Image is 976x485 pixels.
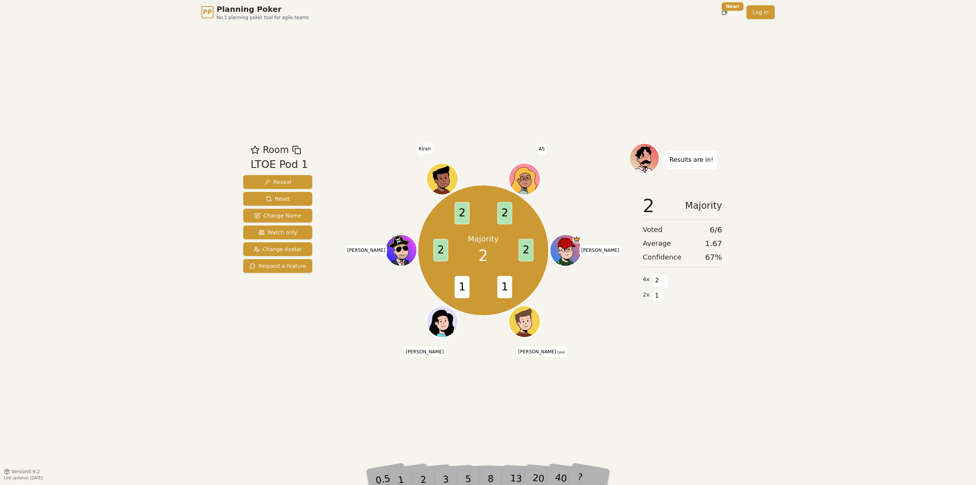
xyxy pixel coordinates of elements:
[497,202,512,225] span: 2
[243,242,312,256] button: Change Avatar
[258,229,297,236] span: Watch only
[516,346,567,357] span: Click to change your name
[653,274,661,287] span: 2
[264,178,291,186] span: Reveal
[417,143,433,154] span: Click to change your name
[643,276,650,284] span: 4 x
[454,202,469,225] span: 2
[243,192,312,206] button: Reset
[345,245,387,256] span: Click to change your name
[705,238,722,249] span: 1.67
[746,5,775,19] a: Log in
[243,259,312,273] button: Request a feature
[643,252,681,263] span: Confidence
[718,5,731,19] button: New!
[404,346,446,357] span: Click to change your name
[478,244,488,267] span: 2
[710,224,722,235] span: 6 / 6
[497,276,512,298] span: 1
[243,226,312,239] button: Watch only
[4,469,40,475] button: Version0.9.2
[243,175,312,189] button: Reveal
[243,209,312,222] button: Change Name
[509,307,539,337] button: Click to change your avatar
[579,245,621,256] span: Click to change your name
[217,15,309,21] span: No.1 planning poker tool for agile teams
[263,143,289,157] span: Room
[468,234,499,244] p: Majority
[203,8,212,17] span: PP
[254,245,302,253] span: Change Avatar
[722,2,743,11] div: New!
[433,239,448,262] span: 2
[250,143,260,157] button: Add as favourite
[705,252,722,263] span: 67 %
[11,469,40,475] span: Version 0.9.2
[669,155,713,165] p: Results are in!
[653,289,661,302] span: 1
[250,157,308,172] div: LTOE Pod 1
[518,239,533,262] span: 2
[217,4,309,15] span: Planning Poker
[454,276,469,298] span: 1
[685,197,722,215] span: Majority
[249,262,306,270] span: Request a feature
[556,350,565,354] span: (you)
[201,4,309,21] a: PPPlanning PokerNo.1 planning poker tool for agile teams
[254,212,301,219] span: Change Name
[643,197,655,215] span: 2
[643,238,671,249] span: Average
[643,224,663,235] span: Voted
[4,476,43,480] span: Last updated: [DATE]
[537,143,547,154] span: Click to change your name
[643,291,650,299] span: 2 x
[266,195,290,203] span: Reset
[573,235,581,243] span: Jim is the host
